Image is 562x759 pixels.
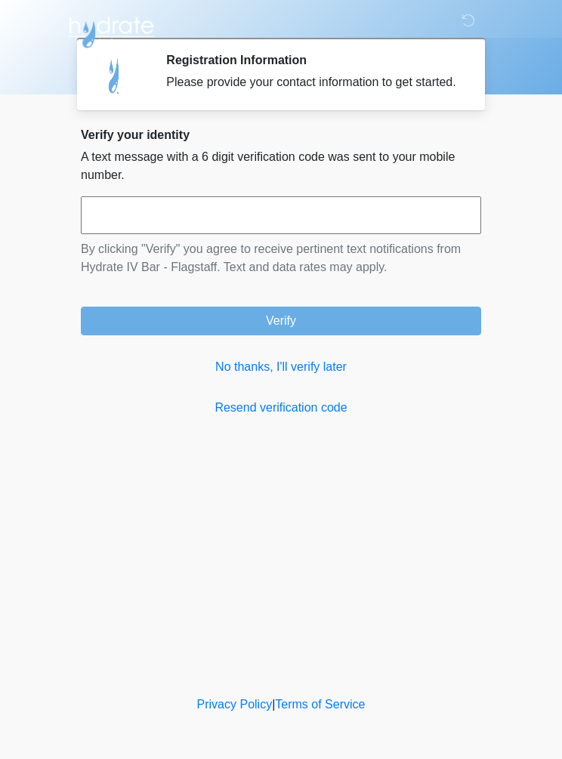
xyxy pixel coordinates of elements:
img: Agent Avatar [92,53,137,98]
img: Hydrate IV Bar - Flagstaff Logo [66,11,156,49]
a: Resend verification code [81,399,481,417]
a: Privacy Policy [197,698,273,711]
h2: Verify your identity [81,128,481,142]
button: Verify [81,307,481,335]
p: A text message with a 6 digit verification code was sent to your mobile number. [81,148,481,184]
a: | [272,698,275,711]
a: Terms of Service [275,698,365,711]
p: By clicking "Verify" you agree to receive pertinent text notifications from Hydrate IV Bar - Flag... [81,240,481,276]
div: Please provide your contact information to get started. [166,73,459,91]
a: No thanks, I'll verify later [81,358,481,376]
